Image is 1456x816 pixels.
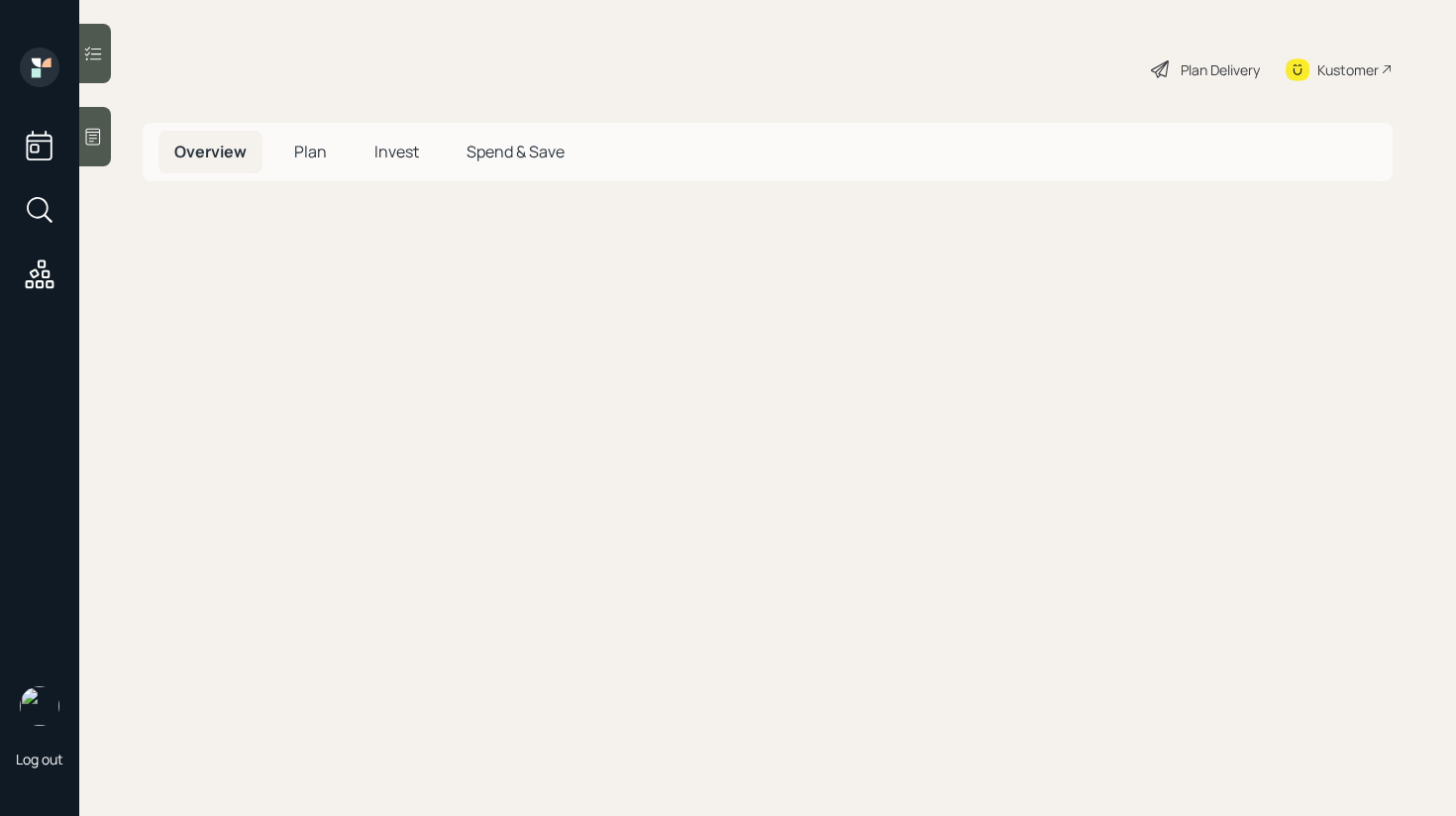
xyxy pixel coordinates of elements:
[467,141,565,162] span: Spend & Save
[174,141,247,162] span: Overview
[16,750,63,768] div: Log out
[294,141,327,162] span: Plan
[1317,59,1379,80] div: Kustomer
[374,141,419,162] span: Invest
[1181,59,1260,80] div: Plan Delivery
[20,686,59,726] img: retirable_logo.png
